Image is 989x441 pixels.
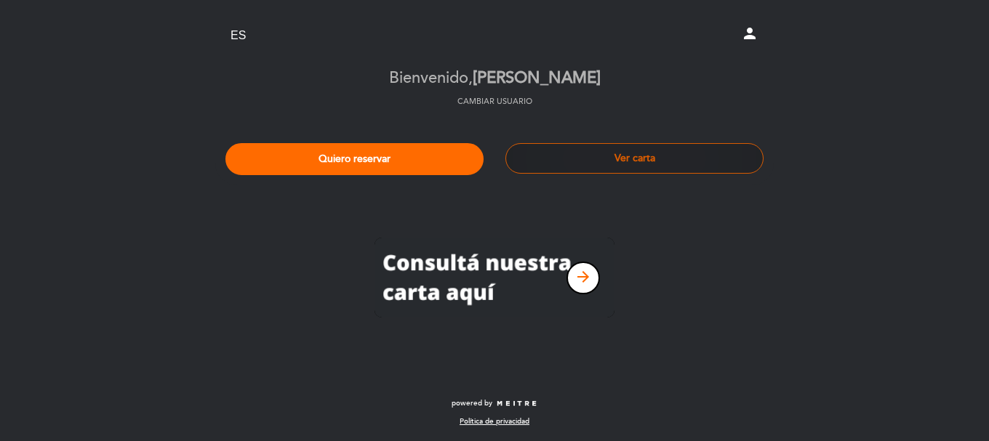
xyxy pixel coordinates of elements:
[473,68,601,88] span: [PERSON_NAME]
[505,143,764,174] button: Ver carta
[389,70,601,87] h2: Bienvenido,
[375,238,614,317] img: banner_1658934832.png
[404,16,585,56] a: Bodega - A16
[574,268,592,286] i: arrow_forward
[566,262,600,294] button: arrow_forward
[453,95,537,108] button: Cambiar usuario
[496,400,537,408] img: MEITRE
[452,398,537,408] a: powered by
[741,25,758,47] button: person
[452,398,492,408] span: powered by
[225,143,484,175] button: Quiero reservar
[741,25,758,42] i: person
[460,416,529,426] a: Política de privacidad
